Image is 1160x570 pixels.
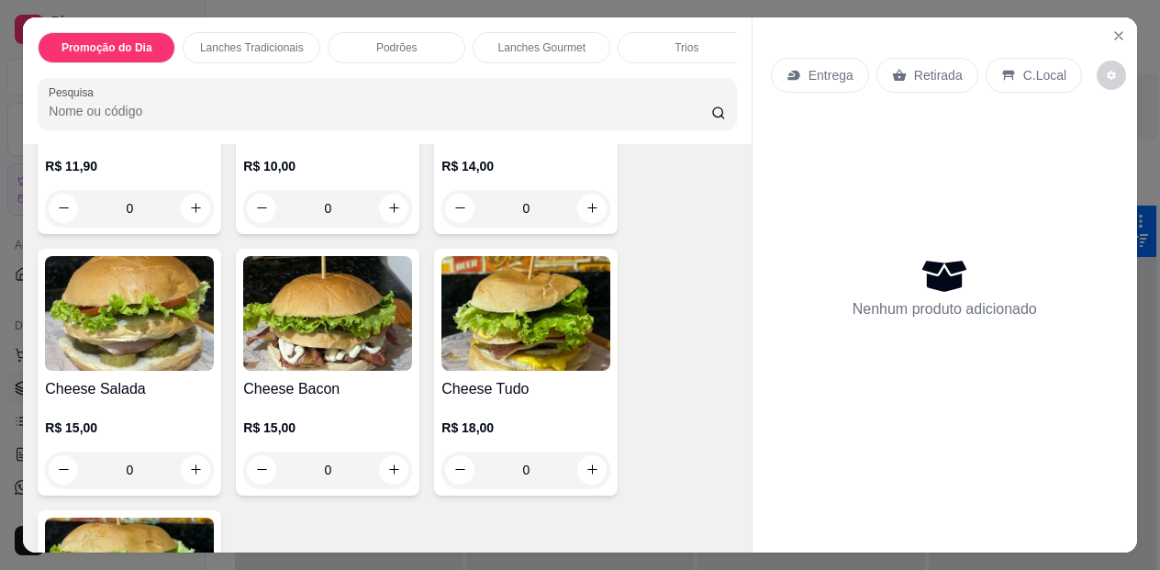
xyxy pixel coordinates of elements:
p: Retirada [914,66,963,84]
button: decrease-product-quantity [1097,61,1126,90]
p: R$ 18,00 [441,419,610,437]
p: Trios [675,40,698,55]
img: product-image [441,256,610,371]
p: Nenhum produto adicionado [853,298,1037,320]
p: Podrões [376,40,418,55]
button: Close [1104,21,1133,50]
label: Pesquisa [49,84,100,100]
p: R$ 15,00 [243,419,412,437]
p: R$ 10,00 [243,157,412,175]
p: Entrega [809,66,853,84]
img: product-image [243,256,412,371]
p: R$ 14,00 [441,157,610,175]
p: Lanches Tradicionais [200,40,304,55]
p: R$ 15,00 [45,419,214,437]
p: Promoção do Dia [61,40,152,55]
h4: Cheese Bacon [243,378,412,400]
h4: Cheese Tudo [441,378,610,400]
p: R$ 11,90 [45,157,214,175]
img: product-image [45,256,214,371]
p: C.Local [1023,66,1066,84]
input: Pesquisa [49,102,711,120]
p: Lanches Gourmet [498,40,586,55]
h4: Cheese Salada [45,378,214,400]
